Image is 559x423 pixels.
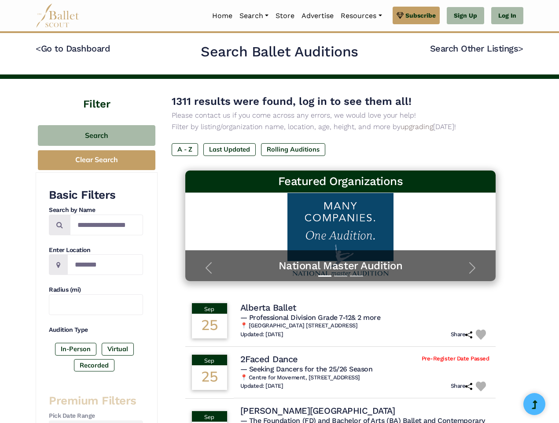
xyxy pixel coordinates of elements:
[49,393,143,408] h3: Premium Filters
[240,302,296,313] h4: Alberta Ballet
[36,43,110,54] a: <Go to Dashboard
[38,150,155,170] button: Clear Search
[38,125,155,146] button: Search
[491,7,523,25] a: Log In
[236,7,272,25] a: Search
[240,313,381,322] span: — Professional Division Grade 7-12
[272,7,298,25] a: Store
[49,286,143,294] h4: Radius (mi)
[172,110,509,121] p: Please contact us if you come across any errors, we would love your help!
[430,43,523,54] a: Search Other Listings>
[102,343,134,355] label: Virtual
[334,271,347,281] button: Slide 2
[209,7,236,25] a: Home
[192,174,489,189] h3: Featured Organizations
[337,7,385,25] a: Resources
[298,7,337,25] a: Advertise
[74,359,114,371] label: Recorded
[194,259,487,273] a: National Master Audition
[240,365,373,373] span: — Seeking Dancers for the 25/26 Season
[451,331,473,338] h6: Share
[351,313,380,322] a: & 2 more
[393,7,440,24] a: Subscribe
[192,365,227,390] div: 25
[70,215,143,235] input: Search by names...
[49,188,143,203] h3: Basic Filters
[518,43,523,54] code: >
[405,11,436,20] span: Subscribe
[240,353,298,365] h4: 2Faced Dance
[67,254,143,275] input: Location
[240,405,395,416] h4: [PERSON_NAME][GEOGRAPHIC_DATA]
[240,322,489,330] h6: 📍 [GEOGRAPHIC_DATA] [STREET_ADDRESS]
[447,7,484,25] a: Sign Up
[261,143,325,156] label: Rolling Auditions
[55,343,96,355] label: In-Person
[36,79,158,112] h4: Filter
[422,355,489,363] span: Pre-Register Date Passed
[49,246,143,255] h4: Enter Location
[397,11,404,20] img: gem.svg
[192,411,227,422] div: Sep
[240,382,283,390] h6: Updated: [DATE]
[201,43,358,61] h2: Search Ballet Auditions
[49,412,143,420] h4: Pick Date Range
[240,331,283,338] h6: Updated: [DATE]
[192,355,227,365] div: Sep
[192,314,227,338] div: 25
[192,303,227,314] div: Sep
[49,326,143,334] h4: Audition Type
[350,271,363,281] button: Slide 3
[318,271,331,281] button: Slide 1
[36,43,41,54] code: <
[172,121,509,133] p: Filter by listing/organization name, location, age, height, and more by [DATE]!
[240,374,489,382] h6: 📍 Centre for Movement, [STREET_ADDRESS]
[451,382,473,390] h6: Share
[401,122,433,131] a: upgrading
[172,95,412,108] span: 1311 results were found, log in to see them all!
[49,206,143,215] h4: Search by Name
[203,143,256,156] label: Last Updated
[172,143,198,156] label: A - Z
